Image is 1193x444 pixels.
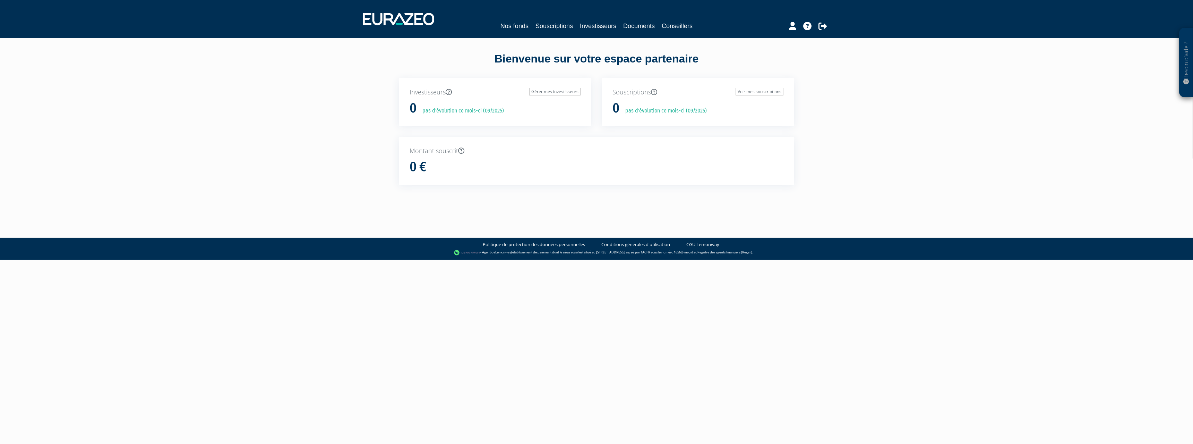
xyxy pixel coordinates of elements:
a: Souscriptions [535,21,573,31]
p: Montant souscrit [410,146,783,156]
p: Souscriptions [612,88,783,97]
div: Bienvenue sur votre espace partenaire [394,51,799,78]
a: Conseillers [662,21,693,31]
a: Nos fonds [500,21,529,31]
a: Conditions générales d'utilisation [601,241,670,248]
a: Investisseurs [580,21,616,31]
p: pas d'évolution ce mois-ci (09/2025) [620,107,707,115]
a: Politique de protection des données personnelles [483,241,585,248]
a: Gérer mes investisseurs [529,88,581,95]
p: Investisseurs [410,88,581,97]
a: Documents [623,21,655,31]
a: CGU Lemonway [686,241,719,248]
img: logo-lemonway.png [454,249,481,256]
a: Lemonway [495,250,511,254]
p: pas d'évolution ce mois-ci (09/2025) [418,107,504,115]
h1: 0 [612,101,619,116]
p: Besoin d'aide ? [1182,32,1190,94]
div: - Agent de (établissement de paiement dont le siège social est situé au [STREET_ADDRESS], agréé p... [7,249,1186,256]
a: Registre des agents financiers (Regafi) [697,250,752,254]
h1: 0 [410,101,417,116]
a: Voir mes souscriptions [736,88,783,95]
img: 1732889491-logotype_eurazeo_blanc_rvb.png [363,13,434,25]
h1: 0 € [410,160,426,174]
